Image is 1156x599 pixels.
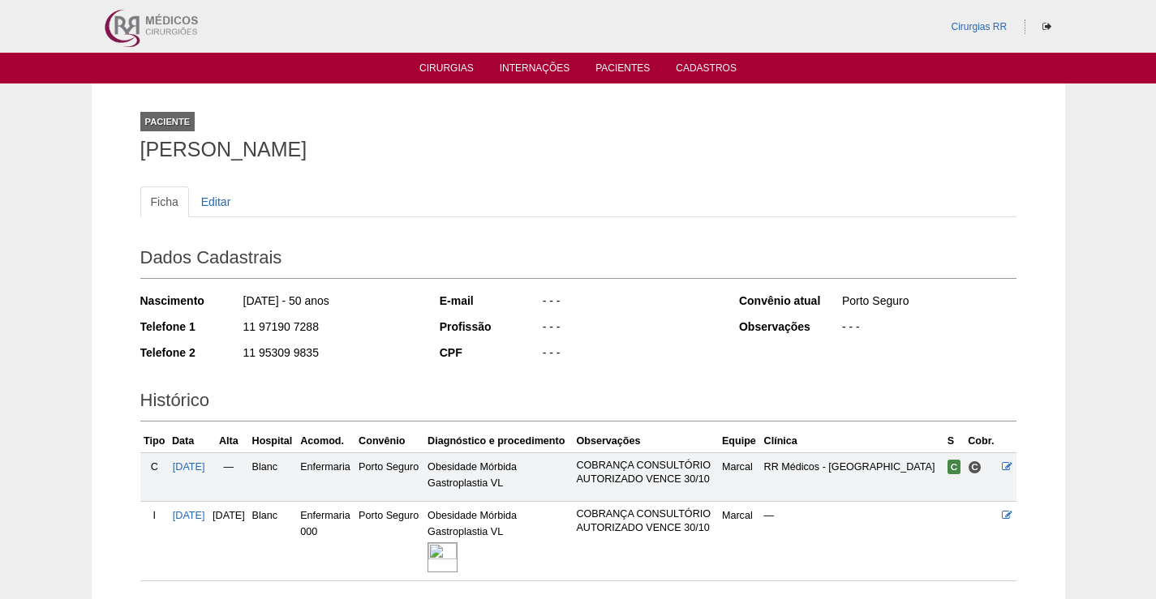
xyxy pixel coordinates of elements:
a: [DATE] [173,461,205,473]
span: Consultório [968,460,982,474]
td: — [761,502,944,581]
th: Alta [208,430,248,453]
div: C [144,459,166,475]
td: Enfermaria 000 [297,502,355,581]
th: Clínica [761,430,944,453]
p: COBRANÇA CONSULTÓRIO AUTORIZADO VENCE 30/10 [576,507,715,535]
a: Cirurgias RR [951,21,1007,32]
div: 11 95309 9835 [242,344,418,365]
td: RR Médicos - [GEOGRAPHIC_DATA] [761,452,944,501]
div: - - - [541,344,717,365]
div: I [144,507,166,524]
a: Ficha [140,186,189,217]
td: Blanc [249,502,298,581]
span: Confirmada [948,460,961,474]
td: Porto Seguro [355,452,424,501]
div: Observações [739,319,840,335]
td: Marcal [719,502,761,581]
th: Acomod. [297,430,355,453]
div: - - - [840,319,1016,339]
td: Obesidade Mórbida Gastroplastia VL [424,452,573,501]
div: Paciente [140,112,196,131]
a: Internações [500,62,570,79]
th: Data [169,430,208,453]
td: Enfermaria [297,452,355,501]
div: Nascimento [140,293,242,309]
div: - - - [541,293,717,313]
a: Pacientes [595,62,650,79]
div: E-mail [440,293,541,309]
a: [DATE] [173,510,205,521]
a: Editar [191,186,242,217]
div: Profissão [440,319,541,335]
th: Diagnóstico e procedimento [424,430,573,453]
td: — [208,452,248,501]
i: Sair [1042,22,1051,32]
div: - - - [541,319,717,339]
div: Porto Seguro [840,293,1016,313]
span: [DATE] [213,510,245,521]
th: Hospital [249,430,298,453]
p: COBRANÇA CONSULTÓRIO AUTORIZADO VENCE 30/10 [576,459,715,486]
h1: [PERSON_NAME] [140,139,1016,160]
td: Marcal [719,452,761,501]
a: Cadastros [676,62,737,79]
td: Obesidade Mórbida Gastroplastia VL [424,502,573,581]
h2: Histórico [140,384,1016,421]
div: [DATE] - 50 anos [242,293,418,313]
div: 11 97190 7288 [242,319,418,339]
div: Telefone 1 [140,319,242,335]
th: Tipo [140,430,170,453]
div: Telefone 2 [140,344,242,361]
a: Cirurgias [419,62,474,79]
th: Convênio [355,430,424,453]
th: Cobr. [965,430,999,453]
td: Blanc [249,452,298,501]
th: Observações [573,430,718,453]
div: Convênio atual [739,293,840,309]
div: CPF [440,344,541,361]
td: Porto Seguro [355,502,424,581]
th: S [944,430,965,453]
h2: Dados Cadastrais [140,242,1016,279]
th: Equipe [719,430,761,453]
